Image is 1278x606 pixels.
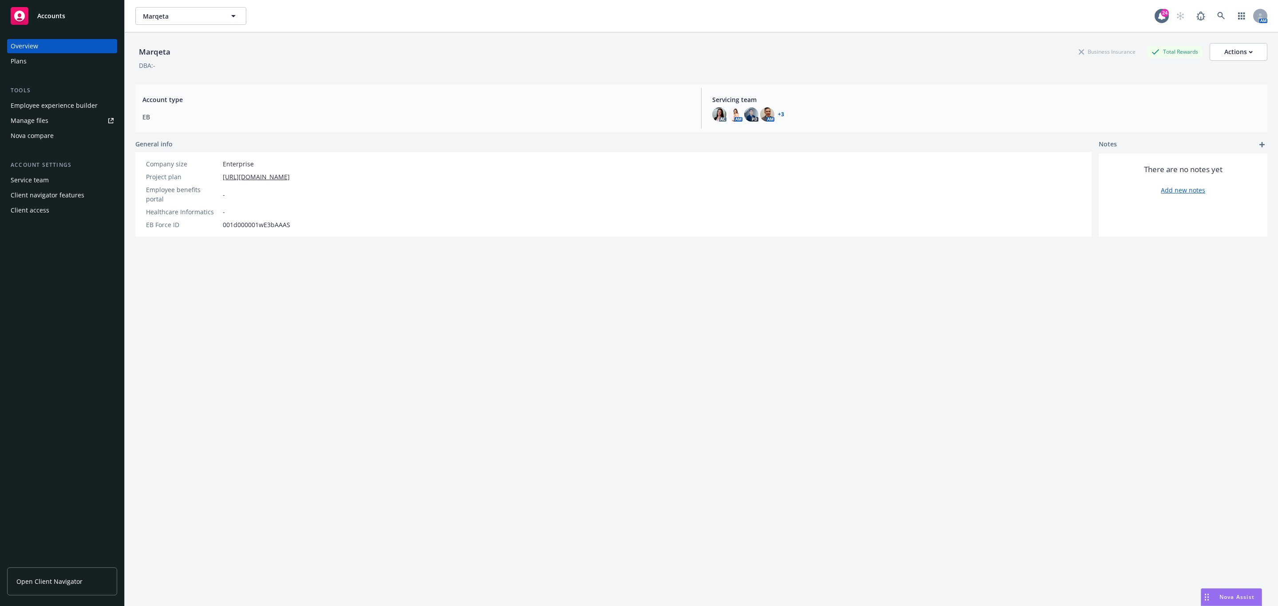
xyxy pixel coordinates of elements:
[11,114,48,128] div: Manage files
[712,107,726,122] img: photo
[728,107,742,122] img: photo
[1210,43,1267,61] button: Actions
[11,173,49,187] div: Service team
[1233,7,1250,25] a: Switch app
[1147,46,1203,57] div: Total Rewards
[1192,7,1210,25] a: Report a Bug
[778,112,784,117] a: +3
[135,7,246,25] button: Marqeta
[11,39,38,53] div: Overview
[1219,593,1254,601] span: Nova Assist
[1144,164,1223,175] span: There are no notes yet
[760,107,774,122] img: photo
[1099,139,1117,150] span: Notes
[142,95,690,104] span: Account type
[1171,7,1189,25] a: Start snowing
[223,207,225,216] span: -
[11,54,27,68] div: Plans
[7,114,117,128] a: Manage files
[135,46,174,58] div: Marqeta
[7,129,117,143] a: Nova compare
[146,172,219,181] div: Project plan
[1161,185,1205,195] a: Add new notes
[146,159,219,169] div: Company size
[712,95,1260,104] span: Servicing team
[16,577,83,586] span: Open Client Navigator
[135,139,173,149] span: General info
[146,185,219,204] div: Employee benefits portal
[7,188,117,202] a: Client navigator features
[146,207,219,216] div: Healthcare Informatics
[11,98,98,113] div: Employee experience builder
[1257,139,1267,150] a: add
[1201,588,1262,606] button: Nova Assist
[1074,46,1140,57] div: Business Insurance
[7,39,117,53] a: Overview
[7,98,117,113] a: Employee experience builder
[11,188,84,202] div: Client navigator features
[7,54,117,68] a: Plans
[223,159,254,169] span: Enterprise
[146,220,219,229] div: EB Force ID
[1161,9,1169,17] div: 24
[139,61,155,70] div: DBA: -
[7,4,117,28] a: Accounts
[744,107,758,122] img: photo
[223,220,290,229] span: 001d000001wE3bAAAS
[1224,43,1253,60] div: Actions
[143,12,220,21] span: Marqeta
[142,112,690,122] span: EB
[7,86,117,95] div: Tools
[223,190,225,199] span: -
[7,173,117,187] a: Service team
[7,203,117,217] a: Client access
[223,172,290,181] a: [URL][DOMAIN_NAME]
[1212,7,1230,25] a: Search
[11,203,49,217] div: Client access
[7,161,117,169] div: Account settings
[1201,589,1212,606] div: Drag to move
[11,129,54,143] div: Nova compare
[37,12,65,20] span: Accounts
